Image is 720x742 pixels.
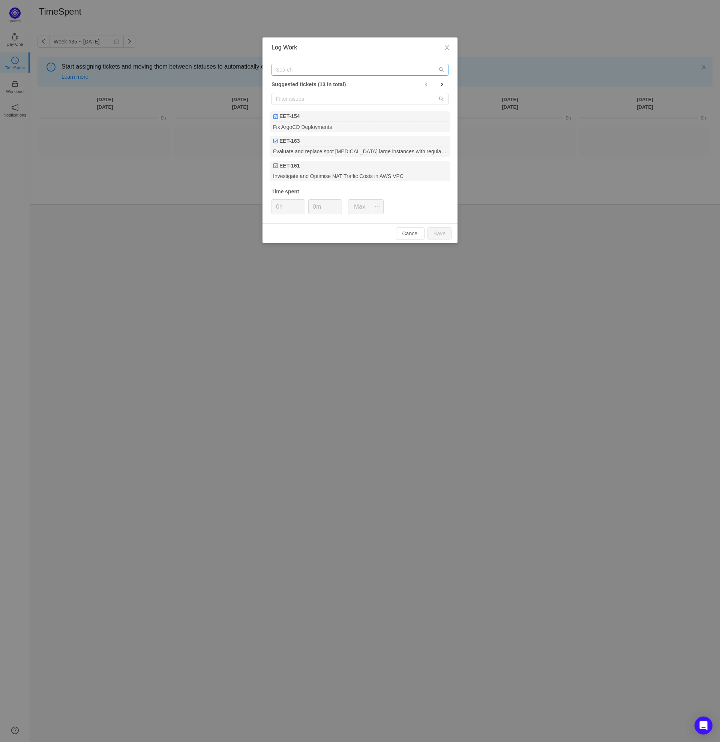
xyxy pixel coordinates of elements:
div: Time spent [271,188,448,196]
i: icon: search [439,67,444,72]
b: EET-161 [279,162,300,170]
img: Task [273,163,278,168]
b: EET-163 [279,137,300,145]
div: Fix ArgoCD Deployments [270,122,450,132]
button: Max [348,199,371,214]
div: Open Intercom Messenger [694,717,712,735]
img: Task [273,138,278,144]
img: Task [273,114,278,119]
div: Log Work [271,43,448,52]
i: icon: search [439,96,444,102]
button: Save [427,227,451,239]
div: Suggested tickets (13 in total) [271,79,448,89]
input: Search [271,64,448,76]
div: Investigate and Optimise NAT Traffic Costs in AWS VPC [270,171,450,181]
i: icon: close [444,45,450,51]
button: Close [436,37,457,58]
input: Filter issues [271,93,448,105]
b: EET-154 [279,112,300,120]
button: icon: ellipsis [371,199,384,214]
div: Evaluate and replace spot [MEDICAL_DATA].large instances with regular [MEDICAL_DATA].large to opt... [270,147,450,157]
button: Cancel [396,227,424,239]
